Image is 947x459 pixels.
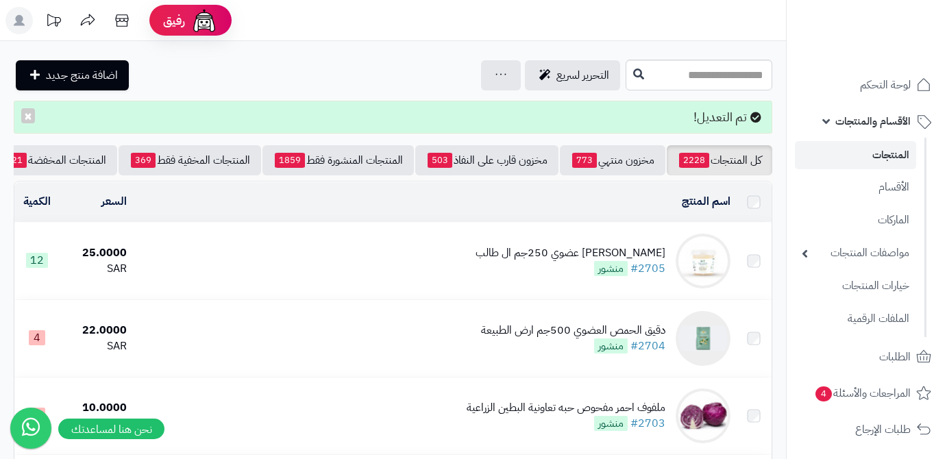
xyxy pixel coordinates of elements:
img: دقيق الحمص العضوي 500جم ارض الطبيعة [676,311,730,366]
span: اضافة منتج جديد [46,67,118,84]
a: #2703 [630,415,665,432]
span: التحرير لسريع [556,67,609,84]
a: الأقسام [795,173,916,202]
span: 773 [572,153,597,168]
div: 22.0000 [65,323,127,338]
div: 25.0000 [65,245,127,261]
span: منشور [594,261,628,276]
div: [PERSON_NAME] عضوي 250جم ال طالب [476,245,665,261]
a: مواصفات المنتجات [795,238,916,268]
div: تم التعديل! [14,101,772,134]
a: مخزون قارب على النفاذ503 [415,145,558,175]
span: 1859 [275,153,305,168]
a: المنتجات المخفية فقط369 [119,145,261,175]
span: منشور [594,338,628,353]
span: 503 [428,153,452,168]
a: الطلبات [795,340,939,373]
span: لوحة التحكم [860,75,911,95]
a: المنتجات المنشورة فقط1859 [262,145,414,175]
span: رفيق [163,12,185,29]
span: 2228 [679,153,709,168]
img: ملفوف احمر مفحوص حبه تعاونية البطين الزراعية [676,388,730,443]
a: الكمية [23,193,51,210]
a: المنتجات [795,141,916,169]
a: خيارات المنتجات [795,271,916,301]
a: طلبات الإرجاع [795,413,939,446]
div: SAR [65,338,127,354]
span: طلبات الإرجاع [855,420,911,439]
img: ai-face.png [190,7,218,34]
a: اسم المنتج [682,193,730,210]
div: SAR [65,416,127,432]
a: مخزون منتهي773 [560,145,665,175]
a: الماركات [795,206,916,235]
span: 12 [26,253,48,268]
a: #2704 [630,338,665,354]
span: المراجعات والأسئلة [814,384,911,403]
span: منشور [594,416,628,431]
span: 369 [131,153,156,168]
a: اضافة منتج جديد [16,60,129,90]
a: كل المنتجات2228 [667,145,772,175]
a: السعر [101,193,127,210]
span: الطلبات [879,347,911,367]
a: لوحة التحكم [795,69,939,101]
span: 21 [8,153,27,168]
span: الأقسام والمنتجات [835,112,911,131]
span: 4 [29,330,45,345]
div: دقيق الحمص العضوي 500جم ارض الطبيعة [481,323,665,338]
a: تحديثات المنصة [36,7,71,38]
img: logo-2.png [854,38,934,67]
div: ملفوف احمر مفحوص حبه تعاونية البطين الزراعية [467,400,665,416]
img: جبن نابلسي عضوي 250جم ال طالب [676,234,730,288]
a: التحرير لسريع [525,60,620,90]
a: #2705 [630,260,665,277]
div: 10.0000 [65,400,127,416]
button: × [21,108,35,123]
div: SAR [65,261,127,277]
span: 4 [815,386,832,401]
a: المراجعات والأسئلة4 [795,377,939,410]
a: الملفات الرقمية [795,304,916,334]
